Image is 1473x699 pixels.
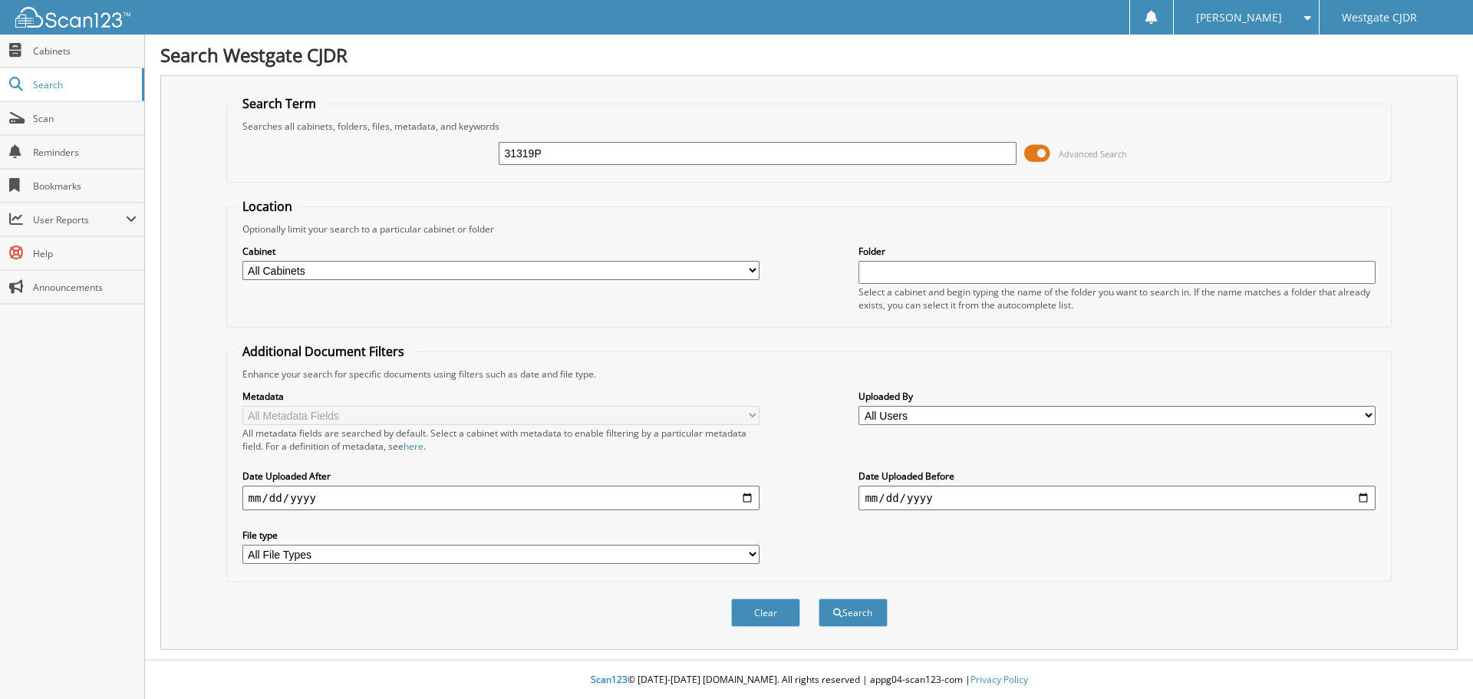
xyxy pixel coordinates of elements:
label: Metadata [242,390,760,403]
div: Select a cabinet and begin typing the name of the folder you want to search in. If the name match... [858,285,1376,312]
span: Bookmarks [33,180,137,193]
label: File type [242,529,760,542]
button: Clear [731,598,800,627]
legend: Location [235,198,300,215]
span: Cabinets [33,45,137,58]
input: end [858,486,1376,510]
iframe: Chat Widget [1396,625,1473,699]
span: Scan [33,112,137,125]
span: Advanced Search [1059,148,1127,160]
label: Date Uploaded After [242,470,760,483]
span: Announcements [33,281,137,294]
div: All metadata fields are searched by default. Select a cabinet with metadata to enable filtering b... [242,427,760,453]
div: Searches all cabinets, folders, files, metadata, and keywords [235,120,1384,133]
h1: Search Westgate CJDR [160,42,1458,68]
img: scan123-logo-white.svg [15,7,130,28]
label: Date Uploaded Before [858,470,1376,483]
span: [PERSON_NAME] [1196,13,1282,22]
span: User Reports [33,213,126,226]
button: Search [819,598,888,627]
legend: Additional Document Filters [235,343,412,360]
span: Help [33,247,137,260]
span: Westgate CJDR [1342,13,1417,22]
span: Search [33,78,134,91]
a: Privacy Policy [970,673,1028,686]
label: Folder [858,245,1376,258]
input: start [242,486,760,510]
div: Optionally limit your search to a particular cabinet or folder [235,223,1384,236]
legend: Search Term [235,95,324,112]
span: Reminders [33,146,137,159]
div: Enhance your search for specific documents using filters such as date and file type. [235,368,1384,381]
div: © [DATE]-[DATE] [DOMAIN_NAME]. All rights reserved | appg04-scan123-com | [145,661,1473,699]
label: Cabinet [242,245,760,258]
a: here [404,440,423,453]
span: Scan123 [591,673,628,686]
label: Uploaded By [858,390,1376,403]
